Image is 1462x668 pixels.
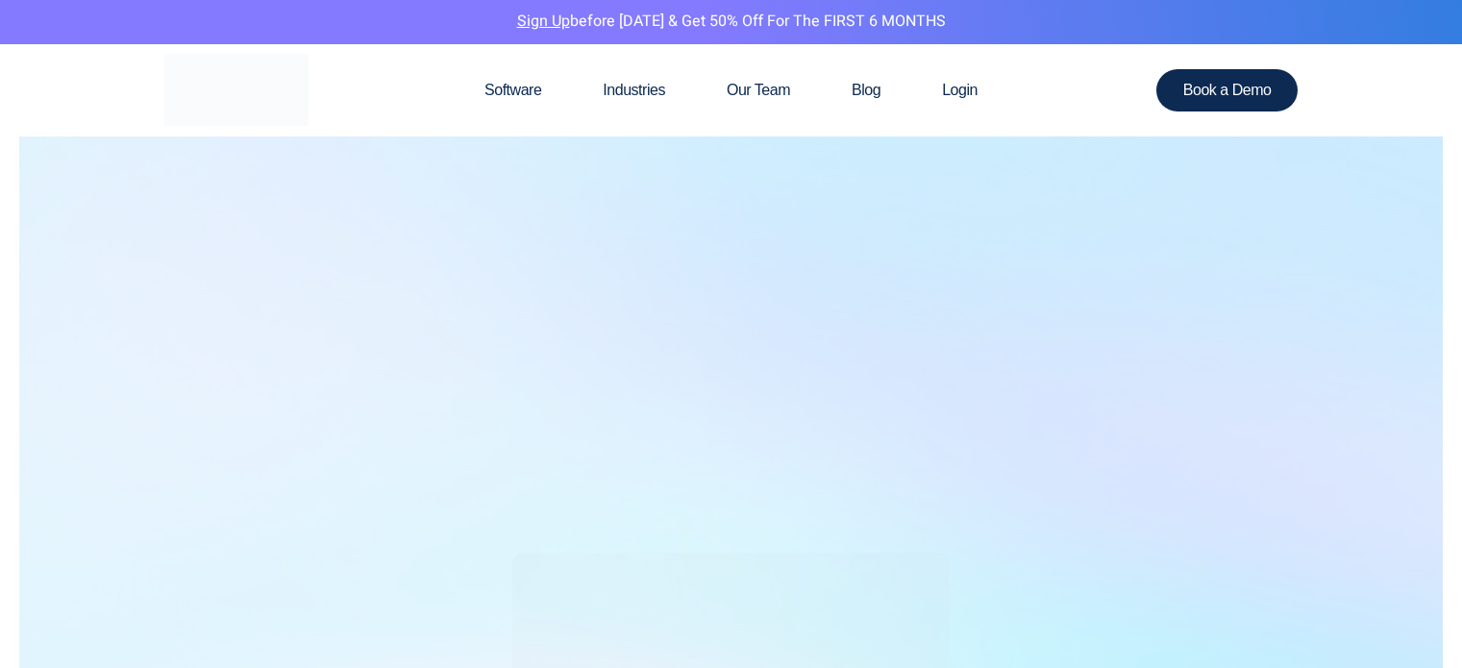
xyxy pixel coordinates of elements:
[911,44,1008,136] a: Login
[517,10,570,33] a: Sign Up
[696,44,821,136] a: Our Team
[454,44,572,136] a: Software
[1183,83,1272,98] span: Book a Demo
[572,44,696,136] a: Industries
[14,10,1448,35] p: before [DATE] & Get 50% Off for the FIRST 6 MONTHS
[1156,69,1299,111] a: Book a Demo
[821,44,911,136] a: Blog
